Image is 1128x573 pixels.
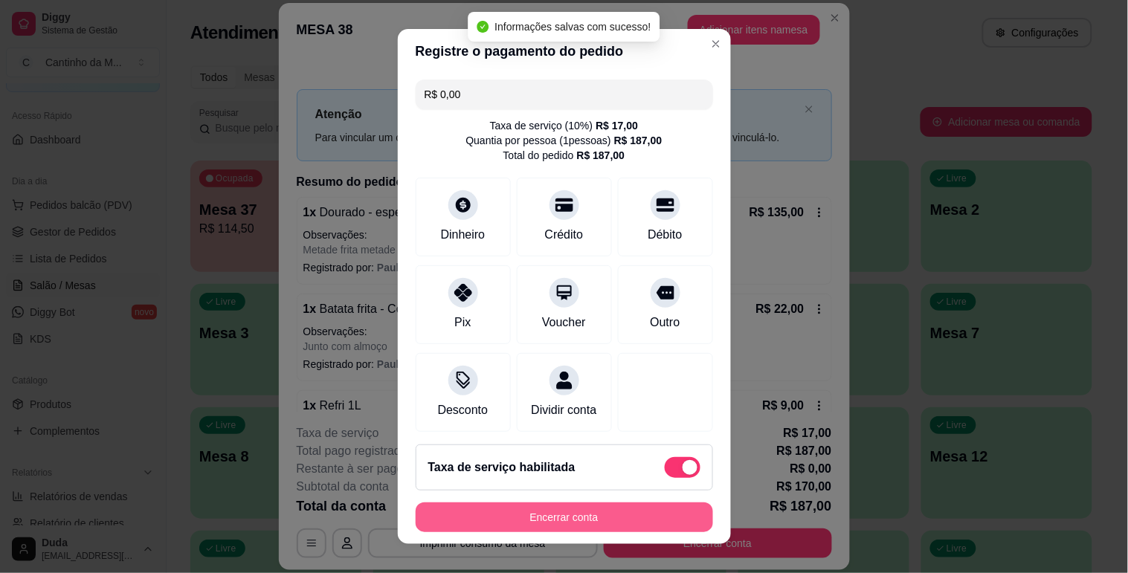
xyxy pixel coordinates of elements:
div: Débito [648,226,682,244]
div: Voucher [542,314,586,331]
div: Pix [454,314,471,331]
div: Total do pedido [503,148,625,163]
button: Close [704,32,728,56]
div: Crédito [545,226,584,244]
button: Encerrar conta [416,502,713,532]
header: Registre o pagamento do pedido [398,29,731,74]
span: Informações salvas com sucesso! [494,21,651,33]
div: Outro [650,314,680,331]
div: Quantia por pessoa ( 1 pessoas) [466,133,663,148]
div: Desconto [438,401,489,419]
div: Dinheiro [441,226,486,244]
div: R$ 17,00 [596,118,638,133]
input: Ex.: hambúrguer de cordeiro [425,80,704,109]
div: Taxa de serviço ( 10 %) [490,118,638,133]
div: R$ 187,00 [577,148,625,163]
h2: Taxa de serviço habilitada [428,459,576,476]
span: check-circle [477,21,489,33]
div: R$ 187,00 [614,133,663,148]
div: Dividir conta [531,401,596,419]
